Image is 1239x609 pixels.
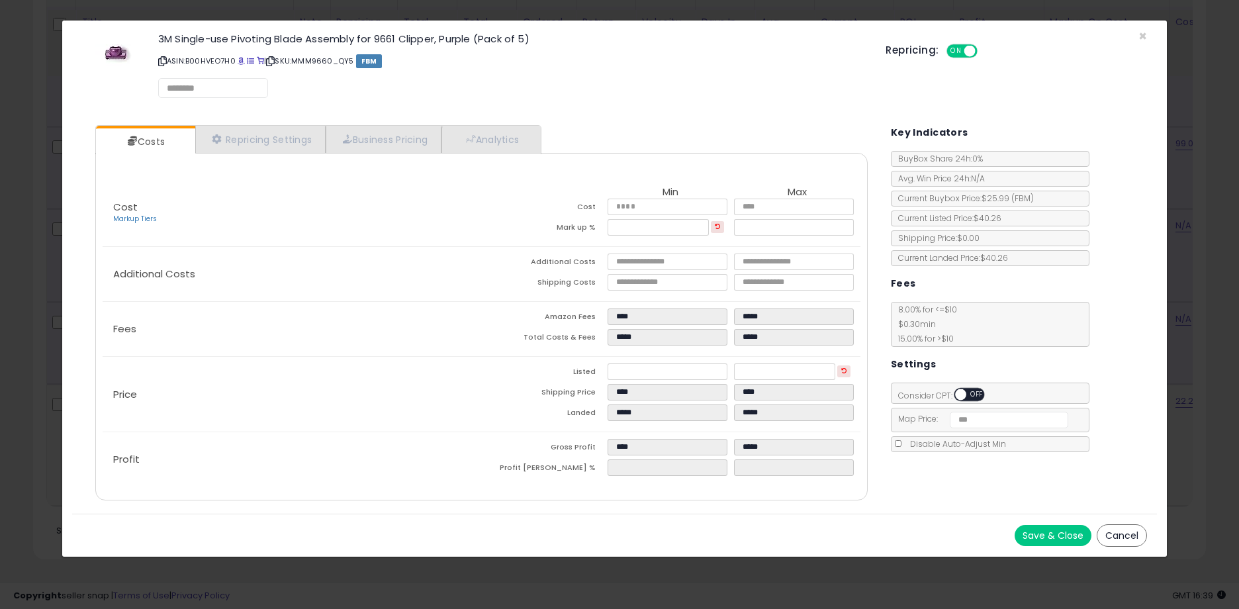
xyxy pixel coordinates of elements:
th: Min [608,187,734,199]
img: 312RIYBtWKL._SL60_.jpg [95,34,135,73]
span: × [1138,26,1147,46]
p: Profit [103,454,481,465]
a: Your listing only [257,56,264,66]
p: Additional Costs [103,269,481,279]
span: Avg. Win Price 24h: N/A [892,173,985,184]
p: Fees [103,324,481,334]
a: Costs [96,128,194,155]
p: ASIN: B00HVEO7H0 | SKU: MMM9660_QY5 [158,50,866,71]
span: FBM [356,54,383,68]
td: Total Costs & Fees [481,329,608,350]
a: BuyBox page [238,56,245,66]
span: Shipping Price: $0.00 [892,232,980,244]
th: Max [734,187,860,199]
span: BuyBox Share 24h: 0% [892,153,983,164]
span: 8.00 % for <= $10 [892,304,957,344]
span: ( FBM ) [1011,193,1034,204]
span: OFF [966,389,987,400]
span: Current Landed Price: $40.26 [892,252,1008,263]
span: $25.99 [982,193,1034,204]
span: Disable Auto-Adjust Min [903,438,1006,449]
h5: Settings [891,356,936,373]
a: Business Pricing [326,126,441,153]
td: Profit [PERSON_NAME] % [481,459,608,480]
td: Cost [481,199,608,219]
span: Consider CPT: [892,390,1002,401]
h5: Key Indicators [891,124,968,141]
td: Mark up % [481,219,608,240]
td: Landed [481,404,608,425]
td: Shipping Costs [481,274,608,295]
a: Analytics [441,126,539,153]
a: Repricing Settings [195,126,326,153]
span: OFF [976,46,997,57]
span: Map Price: [892,413,1068,424]
a: All offer listings [247,56,254,66]
td: Gross Profit [481,439,608,459]
td: Amazon Fees [481,308,608,329]
td: Shipping Price [481,384,608,404]
span: ON [948,46,965,57]
span: Current Listed Price: $40.26 [892,212,1001,224]
span: $0.30 min [892,318,936,330]
p: Cost [103,202,481,224]
p: Price [103,389,481,400]
span: Current Buybox Price: [892,193,1034,204]
td: Additional Costs [481,254,608,274]
button: Save & Close [1015,525,1091,546]
h5: Fees [891,275,916,292]
span: 15.00 % for > $10 [892,333,954,344]
h3: 3M Single-use Pivoting Blade Assembly for 9661 Clipper, Purple (Pack of 5) [158,34,866,44]
a: Markup Tiers [113,214,157,224]
h5: Repricing: [886,45,939,56]
td: Listed [481,363,608,384]
button: Cancel [1097,524,1147,547]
